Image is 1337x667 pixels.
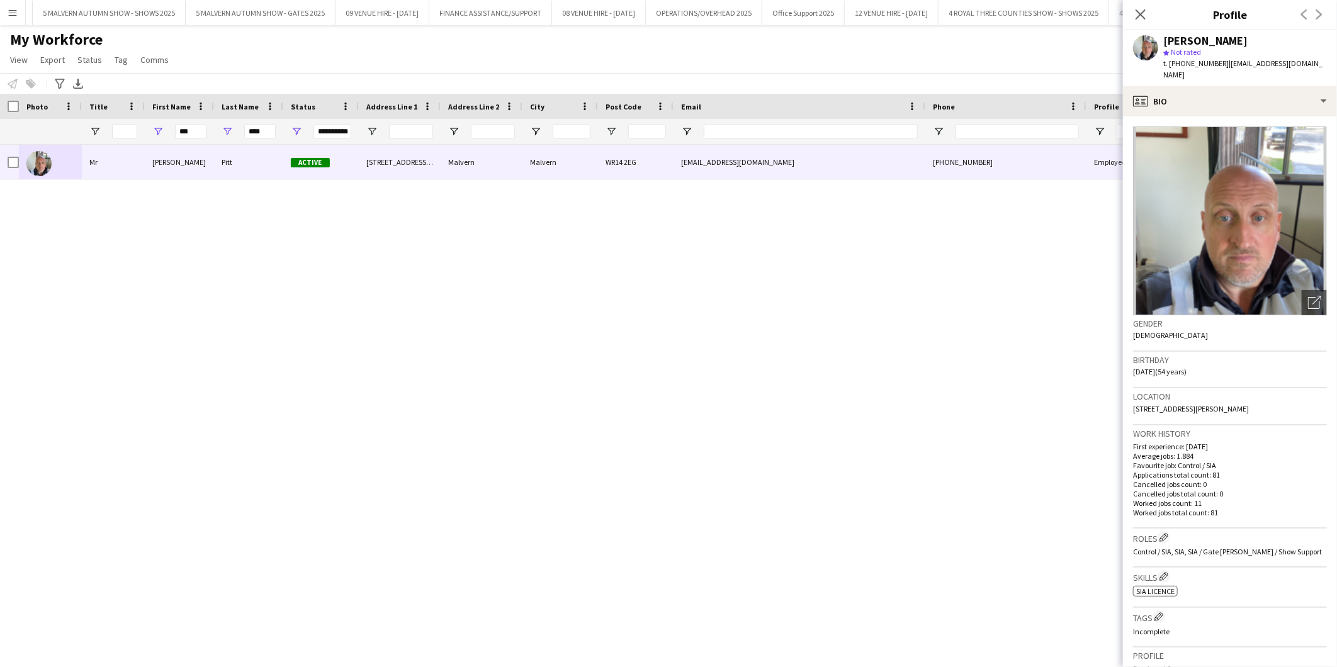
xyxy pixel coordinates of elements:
[35,52,70,68] a: Export
[145,145,214,179] div: [PERSON_NAME]
[448,126,460,137] button: Open Filter Menu
[1123,86,1337,116] div: Bio
[429,1,552,25] button: FINANCE ASSISTANCE/SUPPORT
[1133,489,1327,498] p: Cancelled jobs total count: 0
[1133,498,1327,508] p: Worked jobs count: 11
[933,102,955,111] span: Phone
[10,30,103,49] span: My Workforce
[89,126,101,137] button: Open Filter Menu
[553,124,590,139] input: City Filter Input
[1133,508,1327,517] p: Worked jobs total count: 81
[291,158,330,167] span: Active
[222,126,233,137] button: Open Filter Menu
[52,76,67,91] app-action-btn: Advanced filters
[366,102,417,111] span: Address Line 1
[1133,479,1327,489] p: Cancelled jobs count: 0
[674,145,925,179] div: [EMAIL_ADDRESS][DOMAIN_NAME]
[5,52,33,68] a: View
[606,126,617,137] button: Open Filter Menu
[1133,404,1249,413] span: [STREET_ADDRESS][PERSON_NAME]
[244,124,276,139] input: Last Name Filter Input
[1133,570,1327,583] h3: Skills
[522,145,598,179] div: Malvern
[1094,102,1119,111] span: Profile
[530,102,544,111] span: City
[762,1,845,25] button: Office Support 2025
[628,124,666,139] input: Post Code Filter Input
[40,54,65,65] span: Export
[1133,442,1327,451] p: First experience: [DATE]
[1133,531,1327,544] h3: Roles
[71,76,86,91] app-action-btn: Export XLSX
[1133,354,1327,366] h3: Birthday
[89,102,108,111] span: Title
[1133,318,1327,329] h3: Gender
[1133,461,1327,470] p: Favourite job: Control / SIA
[135,52,174,68] a: Comms
[1136,586,1175,596] span: SIA licence
[1163,35,1248,47] div: [PERSON_NAME]
[933,126,944,137] button: Open Filter Menu
[1133,627,1327,636] p: Incomplete
[704,124,918,139] input: Email Filter Input
[1133,367,1187,376] span: [DATE] (54 years)
[1117,124,1159,139] input: Profile Filter Input
[1133,451,1327,461] p: Average jobs: 1.884
[175,124,206,139] input: First Name Filter Input
[441,145,522,179] div: Malvern
[26,151,52,176] img: Ian Pitt
[10,54,28,65] span: View
[530,126,541,137] button: Open Filter Menu
[291,102,315,111] span: Status
[1163,59,1229,68] span: t. [PHONE_NUMBER]
[1133,428,1327,439] h3: Work history
[152,126,164,137] button: Open Filter Menu
[110,52,133,68] a: Tag
[222,102,259,111] span: Last Name
[140,54,169,65] span: Comms
[26,102,48,111] span: Photo
[646,1,762,25] button: OPERATIONS/OVERHEAD 2025
[214,145,283,179] div: Pitt
[366,126,378,137] button: Open Filter Menu
[1171,47,1201,57] span: Not rated
[845,1,939,25] button: 12 VENUE HIRE - [DATE]
[1302,290,1327,315] div: Open photos pop-in
[1123,6,1337,23] h3: Profile
[448,102,499,111] span: Address Line 2
[598,145,674,179] div: WR14 2EG
[1163,59,1323,79] span: | [EMAIL_ADDRESS][DOMAIN_NAME]
[1133,470,1327,479] p: Applications total count: 81
[1133,391,1327,402] h3: Location
[359,145,441,179] div: [STREET_ADDRESS][PERSON_NAME]
[681,126,692,137] button: Open Filter Menu
[606,102,641,111] span: Post Code
[336,1,429,25] button: 09 VENUE HIRE - [DATE]
[1094,126,1105,137] button: Open Filter Menu
[1133,650,1327,661] h3: Profile
[471,124,515,139] input: Address Line 2 Filter Input
[956,124,1079,139] input: Phone Filter Input
[552,1,646,25] button: 08 VENUE HIRE - [DATE]
[1133,547,1322,556] span: Control / SIA, SIA, SIA / Gate [PERSON_NAME] / Show Support
[152,102,191,111] span: First Name
[186,1,336,25] button: 5 MALVERN AUTUMN SHOW - GATES 2025
[389,124,433,139] input: Address Line 1 Filter Input
[925,145,1086,179] div: [PHONE_NUMBER]
[112,124,137,139] input: Title Filter Input
[72,52,107,68] a: Status
[939,1,1109,25] button: 4 ROYAL THREE COUNTIES SHOW - SHOWS 2025
[77,54,102,65] span: Status
[291,126,302,137] button: Open Filter Menu
[33,1,186,25] button: 5 MALVERN AUTUMN SHOW - SHOWS 2025
[1133,126,1327,315] img: Crew avatar or photo
[1109,1,1277,25] button: 4 ROYAL THREE COUNTIES SHOW - GATES 2025
[115,54,128,65] span: Tag
[1133,610,1327,624] h3: Tags
[82,145,145,179] div: Mr
[681,102,701,111] span: Email
[1133,330,1208,340] span: [DEMOGRAPHIC_DATA]
[1086,145,1167,179] div: Employed Crew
